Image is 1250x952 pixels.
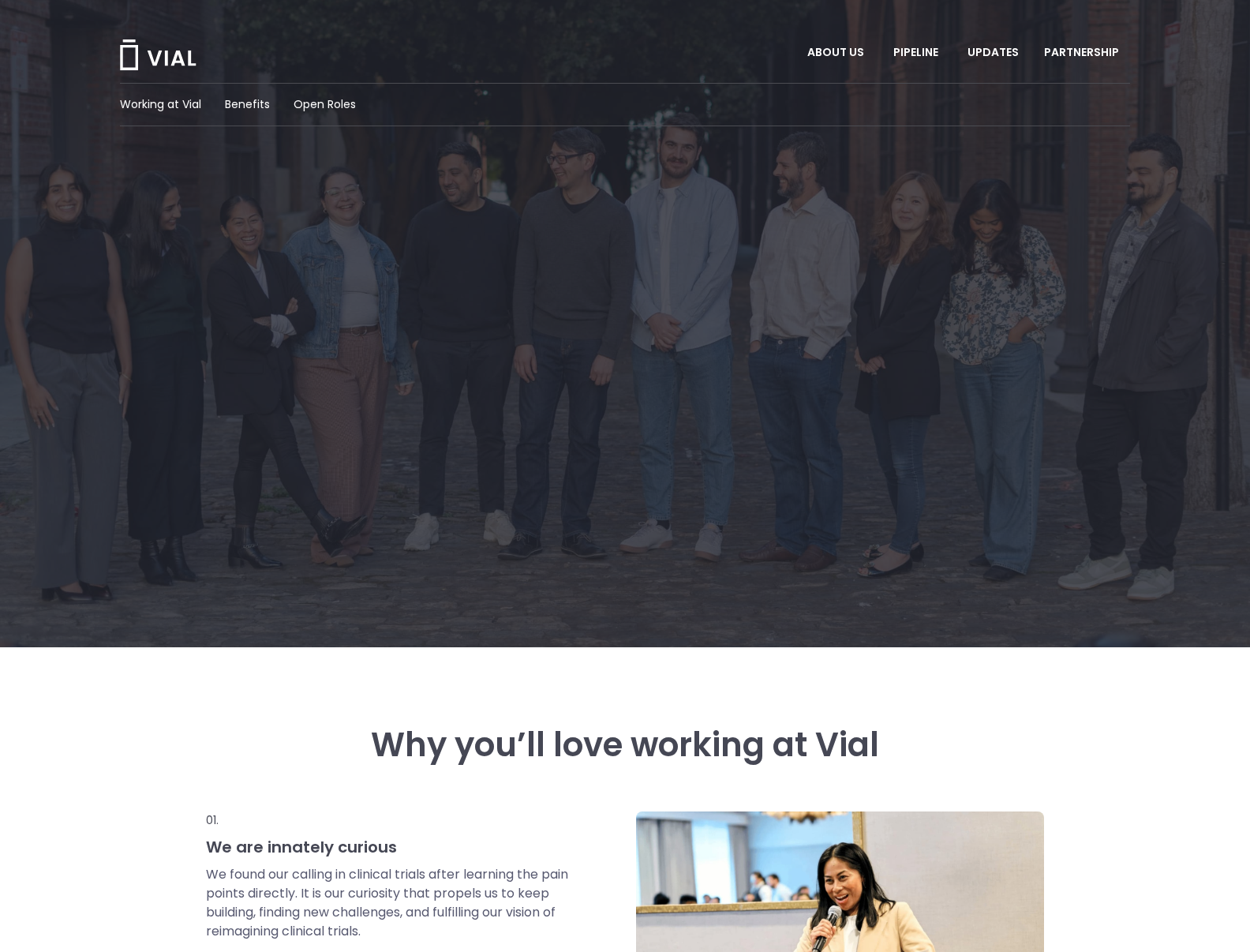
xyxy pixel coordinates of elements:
[225,96,270,113] a: Benefits
[118,39,197,70] img: Vial Logo
[1031,39,1136,66] a: PARTNERSHIPMenu Toggle
[120,96,201,113] a: Working at Vial
[955,39,1031,66] a: UPDATES
[881,39,954,66] a: PIPELINEMenu Toggle
[294,96,356,113] a: Open Roles
[206,811,571,829] p: 01.
[795,39,880,66] a: ABOUT USMenu Toggle
[206,865,571,941] p: We found our calling in clinical trials after learning the pain points directly. It is our curios...
[206,837,571,857] h3: We are innately curious
[206,726,1044,764] h3: Why you’ll love working at Vial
